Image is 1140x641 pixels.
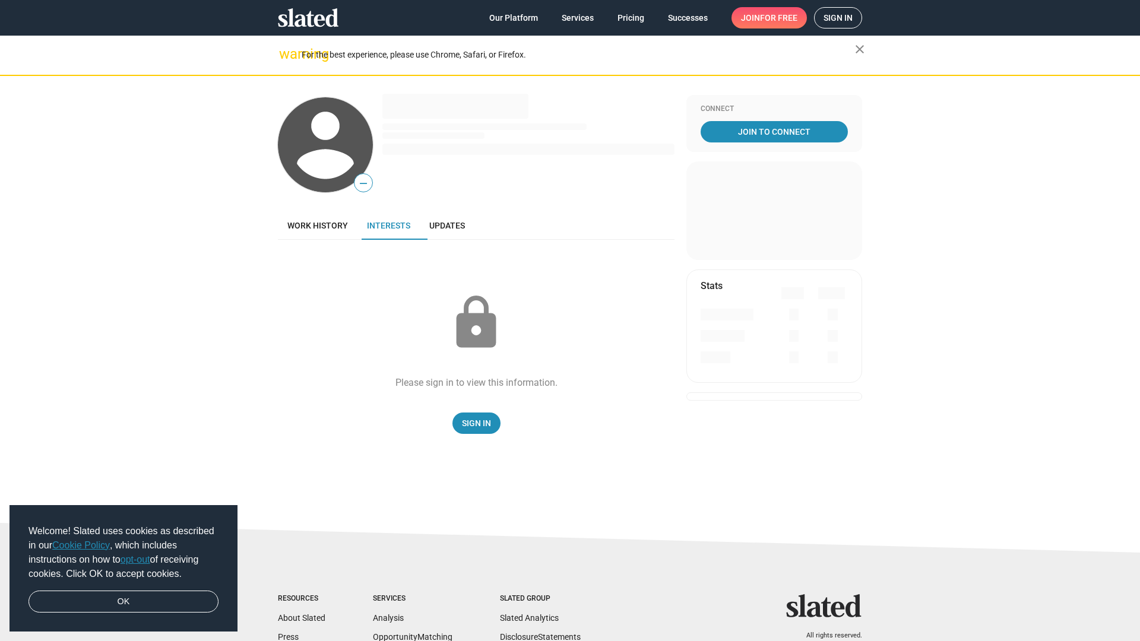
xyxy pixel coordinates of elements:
span: Services [562,7,594,28]
mat-card-title: Stats [701,280,723,292]
span: Sign in [824,8,853,28]
a: Pricing [608,7,654,28]
span: Work history [287,221,348,230]
span: Our Platform [489,7,538,28]
mat-icon: lock [446,293,506,353]
a: Work history [278,211,357,240]
a: Sign In [452,412,501,434]
div: Slated Group [500,594,581,604]
a: Sign in [814,7,862,28]
span: Successes [668,7,708,28]
span: Welcome! Slated uses cookies as described in our , which includes instructions on how to of recei... [28,524,218,581]
a: About Slated [278,613,325,623]
a: Successes [658,7,717,28]
span: Sign In [462,412,491,434]
div: Resources [278,594,325,604]
span: Join To Connect [703,121,845,142]
div: For the best experience, please use Chrome, Safari, or Firefox. [302,47,855,63]
span: — [354,176,372,191]
span: Interests [367,221,410,230]
a: Slated Analytics [500,613,559,623]
a: Cookie Policy [52,540,110,550]
mat-icon: close [853,42,867,56]
span: Pricing [617,7,644,28]
a: opt-out [121,554,150,564]
div: cookieconsent [9,505,237,632]
div: Services [373,594,452,604]
span: Updates [429,221,465,230]
div: Connect [701,104,848,114]
span: for free [760,7,797,28]
a: Interests [357,211,420,240]
a: Join To Connect [701,121,848,142]
div: Please sign in to view this information. [395,376,558,389]
a: Services [552,7,603,28]
mat-icon: warning [279,47,293,61]
a: Analysis [373,613,404,623]
a: Joinfor free [731,7,807,28]
a: Updates [420,211,474,240]
span: Join [741,7,797,28]
a: dismiss cookie message [28,591,218,613]
a: Our Platform [480,7,547,28]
